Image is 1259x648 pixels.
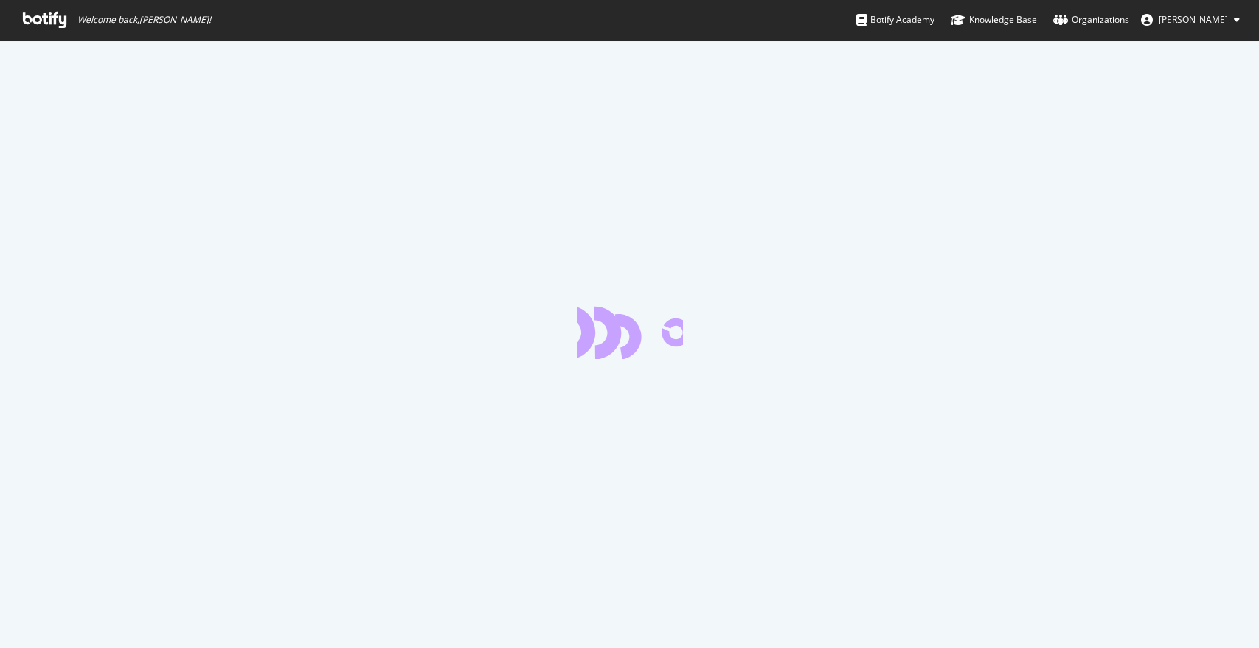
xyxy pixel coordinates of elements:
div: Botify Academy [856,13,934,27]
div: animation [577,306,683,359]
span: Jose Fausto Martinez [1159,13,1228,26]
div: Organizations [1053,13,1129,27]
button: [PERSON_NAME] [1129,8,1252,32]
span: Welcome back, [PERSON_NAME] ! [77,14,211,26]
div: Knowledge Base [951,13,1037,27]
